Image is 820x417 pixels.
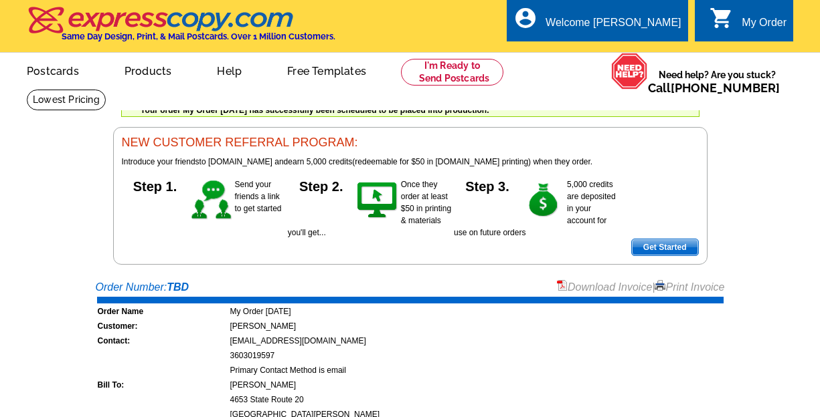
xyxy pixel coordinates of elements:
[96,279,725,295] div: Order Number:
[355,178,401,223] img: step-2.gif
[230,364,724,377] td: Primary Contact Method is email
[611,53,648,90] img: help
[230,305,724,318] td: My Order [DATE]
[122,157,199,166] span: Introduce your friends
[122,178,189,192] h5: Step 1.
[710,15,787,31] a: shopping_cart My Order
[230,319,724,333] td: [PERSON_NAME]
[122,156,699,168] p: to [DOMAIN_NAME] and (redeemable for $50 in [DOMAIN_NAME] printing) when they order.
[235,180,282,213] span: Send your friends a link to get started
[27,16,335,41] a: Same Day Design, Print, & Mail Postcards. Over 1 Million Customers.
[230,378,724,392] td: [PERSON_NAME]
[97,319,228,333] td: Customer:
[288,178,355,192] h5: Step 2.
[103,54,193,86] a: Products
[195,54,263,86] a: Help
[710,6,734,30] i: shopping_cart
[671,81,780,95] a: [PHONE_NUMBER]
[521,178,567,223] img: step-3.gif
[655,280,665,291] img: small-print-icon.gif
[230,349,724,362] td: 3603019597
[189,178,235,223] img: step-1.gif
[557,279,725,295] div: |
[742,17,787,35] div: My Order
[557,281,652,293] a: Download Invoice
[632,239,698,255] span: Get Started
[557,280,568,291] img: small-pdf-icon.gif
[141,106,489,115] span: Your order My Order [DATE] has successfully been scheduled to be placed into production.
[97,334,228,347] td: Contact:
[97,305,228,318] td: Order Name
[648,68,787,95] span: Need help? Are you stuck?
[230,393,724,406] td: 4653 State Route 20
[631,239,699,256] a: Get Started
[5,54,100,86] a: Postcards
[266,54,388,86] a: Free Templates
[89,118,102,119] img: u
[546,17,681,35] div: Welcome [PERSON_NAME]
[288,157,352,166] span: earn 5,000 credits
[122,136,699,150] h3: NEW CUSTOMER REFERRAL PROGRAM:
[230,334,724,347] td: [EMAIL_ADDRESS][DOMAIN_NAME]
[167,281,189,293] strong: TBD
[454,178,521,192] h5: Step 3.
[648,81,780,95] span: Call
[288,180,451,237] span: Once they order at least $50 in printing & materials you'll get...
[513,6,538,30] i: account_circle
[62,31,335,41] h4: Same Day Design, Print, & Mail Postcards. Over 1 Million Customers.
[454,180,616,237] span: 5,000 credits are deposited in your account for use on future orders
[97,378,228,392] td: Bill To:
[655,281,724,293] a: Print Invoice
